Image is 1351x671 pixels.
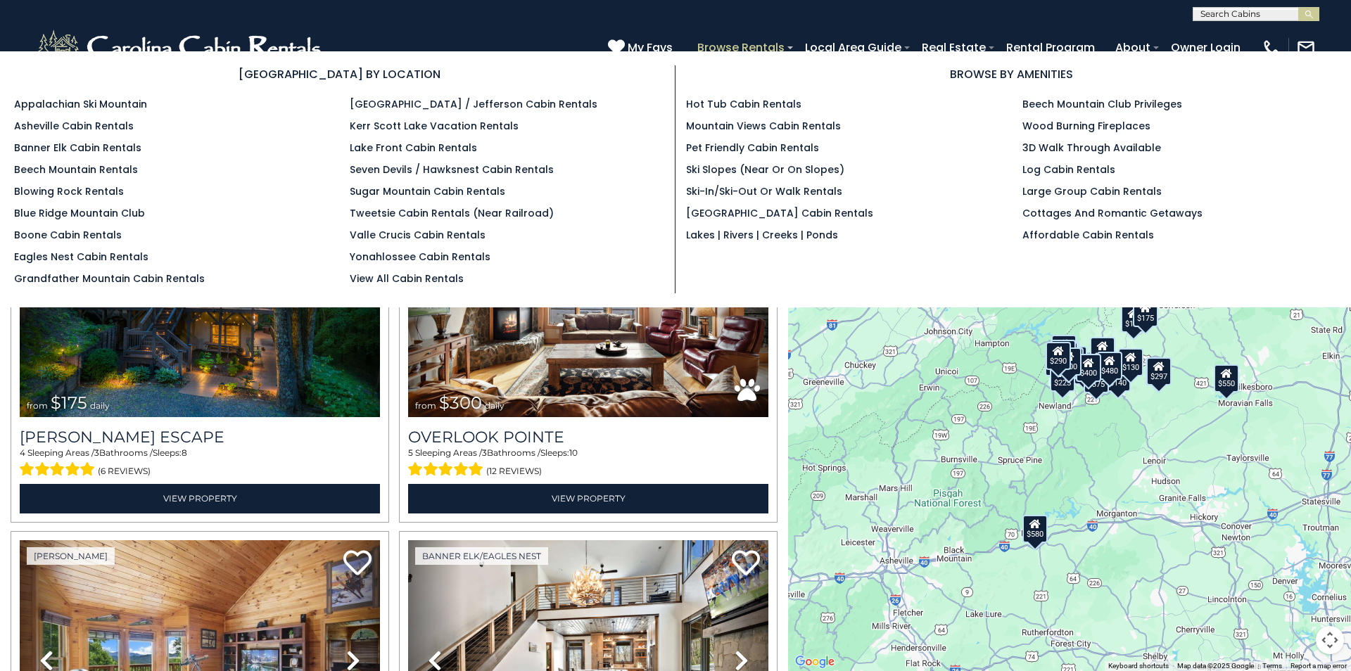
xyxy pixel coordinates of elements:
a: Large Group Cabin Rentals [1022,184,1162,198]
div: $400 [1076,354,1101,382]
a: Owner Login [1164,35,1248,60]
a: Rental Program [999,35,1102,60]
span: 5 [408,447,413,458]
span: 8 [182,447,187,458]
a: 3D Walk Through Available [1022,141,1161,155]
div: $175 [1133,299,1158,327]
a: Boone Cabin Rentals [14,228,122,242]
a: Lake Front Cabin Rentals [350,141,477,155]
img: Google [792,653,838,671]
a: View Property [408,484,768,513]
a: Blue Ridge Mountain Club [14,206,145,220]
span: Map data ©2025 Google [1177,662,1254,670]
button: Map camera controls [1316,626,1344,654]
a: Wood Burning Fireplaces [1022,119,1150,133]
a: Sugar Mountain Cabin Rentals [350,184,505,198]
div: $349 [1090,337,1115,365]
a: Hot Tub Cabin Rentals [686,97,801,111]
span: daily [485,400,505,411]
a: View All Cabin Rentals [350,271,464,286]
span: from [415,400,436,411]
a: [GEOGRAPHIC_DATA] / Jefferson Cabin Rentals [350,97,597,111]
a: Pet Friendly Cabin Rentals [686,141,819,155]
img: phone-regular-white.png [1262,38,1281,58]
a: [PERSON_NAME] [27,547,115,565]
span: 3 [94,447,99,458]
button: Keyboard shortcuts [1108,661,1169,671]
a: Yonahlossee Cabin Rentals [350,250,490,264]
a: Local Area Guide [798,35,908,60]
span: 10 [569,447,578,458]
div: $290 [1046,342,1071,370]
span: My Favs [628,39,673,56]
a: Banner Elk/Eagles Nest [415,547,548,565]
span: 4 [20,447,25,458]
a: Banner Elk Cabin Rentals [14,141,141,155]
a: Asheville Cabin Rentals [14,119,134,133]
a: Valle Crucis Cabin Rentals [350,228,486,242]
span: 3 [482,447,487,458]
div: $175 [1121,305,1146,333]
a: Tweetsie Cabin Rentals (Near Railroad) [350,206,554,220]
a: Real Estate [915,35,993,60]
a: Grandfather Mountain Cabin Rentals [14,271,205,286]
img: mail-regular-white.png [1296,38,1316,58]
span: daily [90,400,110,411]
div: $225 [1050,364,1075,392]
a: Log Cabin Rentals [1022,162,1115,177]
div: $480 [1097,352,1122,380]
h3: [GEOGRAPHIC_DATA] BY LOCATION [14,65,664,83]
a: Ski-in/Ski-Out or Walk Rentals [686,184,842,198]
img: White-1-2.png [35,27,327,69]
span: $175 [51,392,87,413]
div: $130 [1118,348,1143,376]
a: Beech Mountain Club Privileges [1022,97,1182,111]
a: Add to favorites [343,549,372,579]
a: Ski Slopes (Near or On Slopes) [686,162,844,177]
a: Blowing Rock Rentals [14,184,124,198]
div: Sleeping Areas / Bathrooms / Sleeps: [408,447,768,480]
div: $425 [1051,340,1076,368]
div: $125 [1051,335,1077,363]
div: $550 [1214,364,1239,392]
a: Report a map error [1290,662,1347,670]
a: Lakes | Rivers | Creeks | Ponds [686,228,838,242]
span: (12 reviews) [486,462,542,480]
a: Terms [1262,662,1282,670]
a: Cottages and Romantic Getaways [1022,206,1203,220]
a: Beech Mountain Rentals [14,162,138,177]
a: [GEOGRAPHIC_DATA] Cabin Rentals [686,206,873,220]
a: Eagles Nest Cabin Rentals [14,250,148,264]
a: Kerr Scott Lake Vacation Rentals [350,119,519,133]
span: from [27,400,48,411]
a: View Property [20,484,380,513]
a: Appalachian Ski Mountain [14,97,147,111]
div: $580 [1022,515,1048,543]
span: (6 reviews) [98,462,151,480]
a: Mountain Views Cabin Rentals [686,119,841,133]
a: My Favs [608,39,676,57]
h3: BROWSE BY AMENITIES [686,65,1337,83]
a: Open this area in Google Maps (opens a new window) [792,653,838,671]
div: $297 [1146,357,1172,385]
a: [PERSON_NAME] Escape [20,428,380,447]
a: Browse Rentals [690,35,792,60]
a: Overlook Pointe [408,428,768,447]
span: $300 [439,392,482,413]
a: Affordable Cabin Rentals [1022,228,1154,242]
h3: Todd Escape [20,428,380,447]
div: Sleeping Areas / Bathrooms / Sleeps: [20,447,380,480]
a: About [1108,35,1157,60]
a: Seven Devils / Hawksnest Cabin Rentals [350,162,554,177]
